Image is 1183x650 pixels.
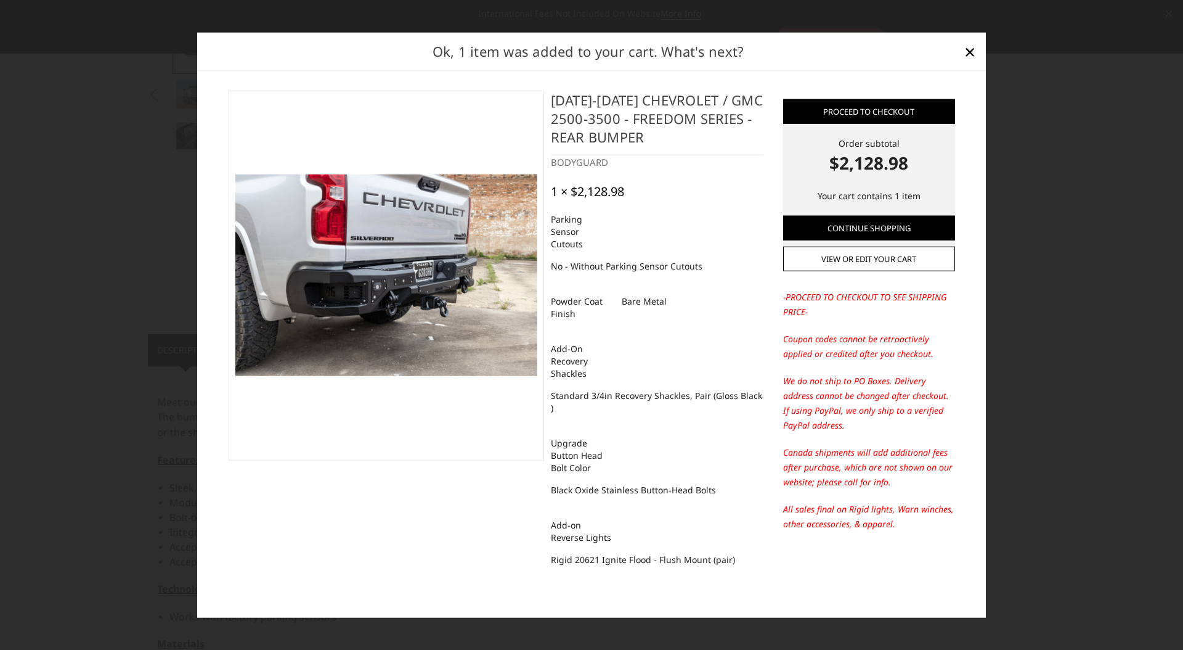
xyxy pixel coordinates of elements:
[783,247,955,271] a: View or edit your cart
[783,374,955,433] p: We do not ship to PO Boxes. Delivery address cannot be changed after checkout. If using PayPal, w...
[783,149,955,175] strong: $2,128.98
[551,255,702,278] dd: No - Without Parking Sensor Cutouts
[551,514,612,549] dt: Add-on Reverse Lights
[960,41,980,61] a: Close
[551,385,763,419] dd: Standard 3/4in Recovery Shackles, Pair (Gloss Black )
[551,290,612,325] dt: Powder Coat Finish
[551,90,763,155] h4: [DATE]-[DATE] Chevrolet / GMC 2500-3500 - Freedom Series - Rear Bumper
[783,332,955,361] p: Coupon codes cannot be retroactively applied or credited after you checkout.
[551,479,716,501] dd: Black Oxide Stainless Button-Head Bolts
[783,502,955,532] p: All sales final on Rigid lights, Warn winches, other accessories, & apparel.
[551,338,612,385] dt: Add-On Recovery Shackles
[783,215,955,240] a: Continue Shopping
[783,445,955,490] p: Canada shipments will add additional fees after purchase, which are not shown on our website; ple...
[235,175,537,376] img: 2020-2025 Chevrolet / GMC 2500-3500 - Freedom Series - Rear Bumper
[551,432,612,479] dt: Upgrade Button Head Bolt Color
[783,290,955,319] p: -PROCEED TO CHECKOUT TO SEE SHIPPING PRICE-
[783,188,955,203] p: Your cart contains 1 item
[551,184,624,199] div: 1 × $2,128.98
[622,290,667,313] dd: Bare Metal
[783,136,955,175] div: Order subtotal
[1121,591,1183,650] iframe: Chat Widget
[551,155,763,169] div: BODYGUARD
[551,549,735,571] dd: Rigid 20621 Ignite Flood - Flush Mount (pair)
[783,99,955,123] a: Proceed to checkout
[551,208,612,255] dt: Parking Sensor Cutouts
[964,38,975,64] span: ×
[217,41,960,62] h2: Ok, 1 item was added to your cart. What's next?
